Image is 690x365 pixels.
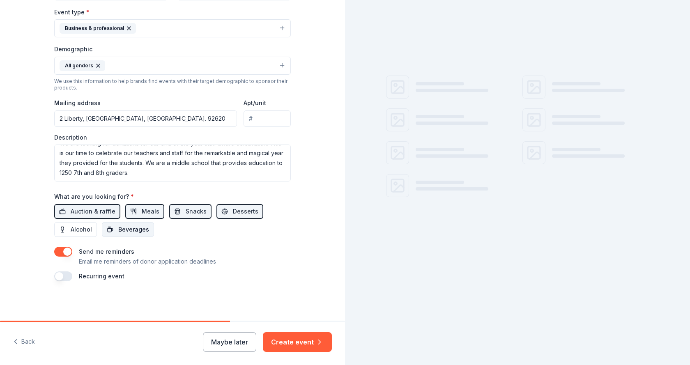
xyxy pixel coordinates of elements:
[102,222,154,237] button: Beverages
[216,204,263,219] button: Desserts
[79,248,134,255] label: Send me reminders
[169,204,212,219] button: Snacks
[60,23,136,34] div: Business & professional
[71,207,115,216] span: Auction & raffle
[71,225,92,234] span: Alcohol
[54,145,291,181] textarea: We are looking for donations for our end of the year staff award celebration. This is our time to...
[233,207,258,216] span: Desserts
[118,225,149,234] span: Beverages
[54,204,120,219] button: Auction & raffle
[54,133,87,142] label: Description
[54,222,97,237] button: Alcohol
[54,57,291,75] button: All genders
[142,207,159,216] span: Meals
[79,273,124,280] label: Recurring event
[54,99,101,107] label: Mailing address
[54,8,90,16] label: Event type
[54,45,92,53] label: Demographic
[244,99,266,107] label: Apt/unit
[186,207,207,216] span: Snacks
[60,60,105,71] div: All genders
[13,333,35,351] button: Back
[263,332,332,352] button: Create event
[203,332,256,352] button: Maybe later
[54,193,134,201] label: What are you looking for?
[54,78,291,91] div: We use this information to help brands find events with their target demographic to sponsor their...
[79,257,216,266] p: Email me reminders of donor application deadlines
[54,110,237,127] input: Enter a US address
[125,204,164,219] button: Meals
[54,19,291,37] button: Business & professional
[244,110,291,127] input: #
